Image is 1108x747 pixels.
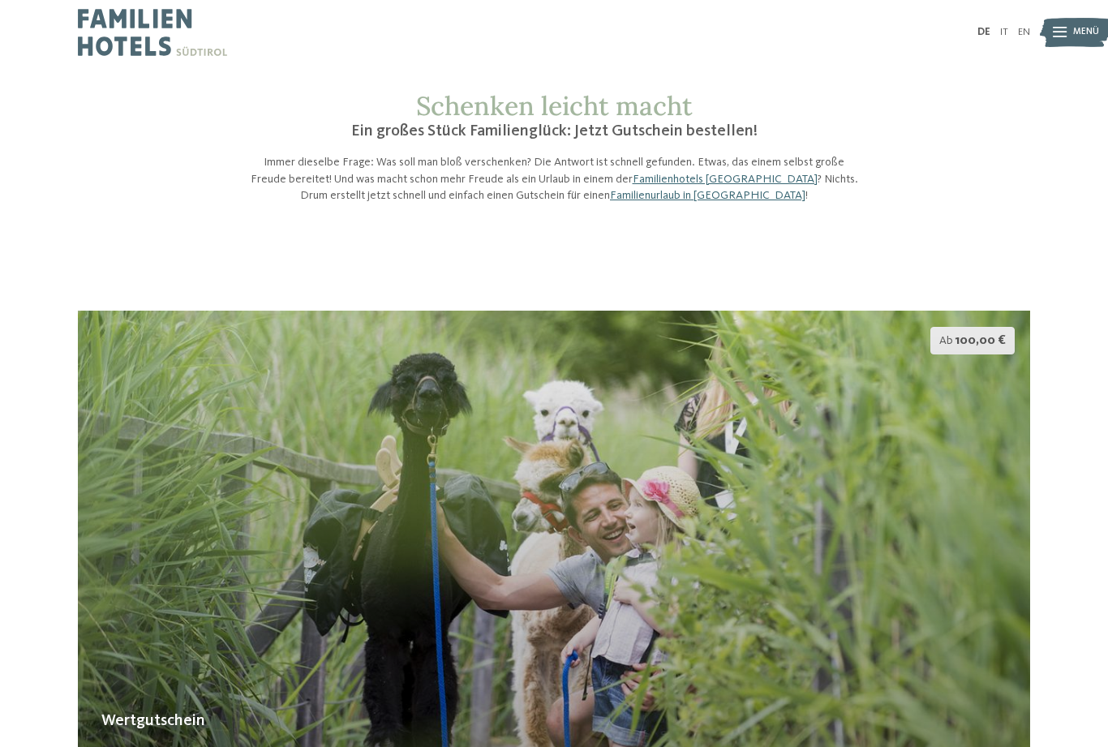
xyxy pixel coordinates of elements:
[1073,26,1099,39] span: Menü
[1000,27,1008,37] a: IT
[977,27,990,37] a: DE
[246,154,862,203] p: Immer dieselbe Frage: Was soll man bloß verschenken? Die Antwort ist schnell gefunden. Etwas, das...
[416,89,693,122] span: Schenken leicht macht
[1018,27,1030,37] a: EN
[610,190,805,201] a: Familienurlaub in [GEOGRAPHIC_DATA]
[633,174,818,185] a: Familienhotels [GEOGRAPHIC_DATA]
[351,123,758,140] span: Ein großes Stück Familienglück: Jetzt Gutschein bestellen!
